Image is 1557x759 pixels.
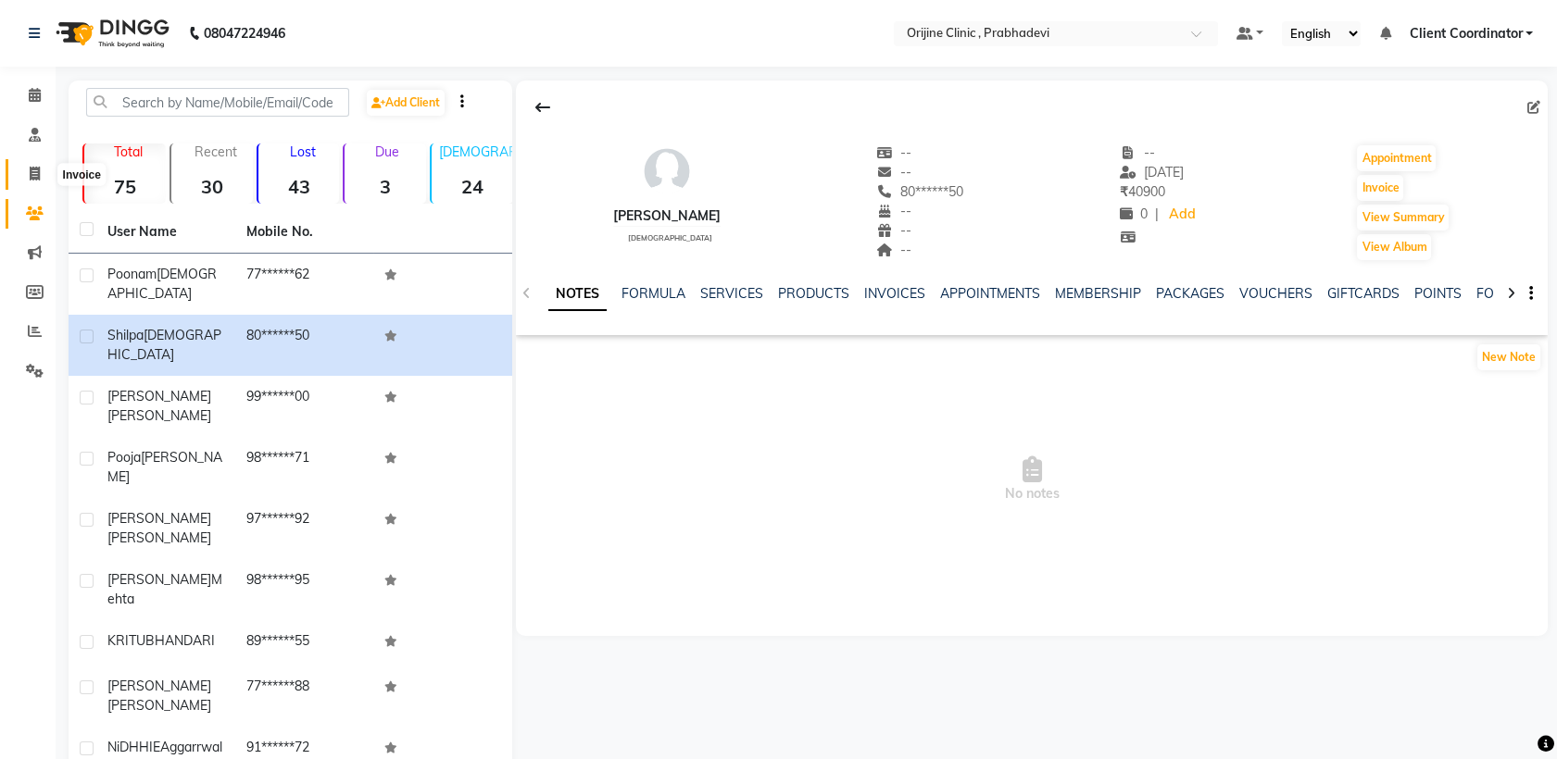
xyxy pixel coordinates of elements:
[86,88,349,117] input: Search by Name/Mobile/Email/Code
[258,175,340,198] strong: 43
[204,7,285,59] b: 08047224946
[628,233,712,243] span: [DEMOGRAPHIC_DATA]
[96,211,235,254] th: User Name
[1477,344,1540,370] button: New Note
[107,529,211,546] span: [PERSON_NAME]
[1414,285,1462,302] a: POINTS
[864,285,925,302] a: INVOICES
[107,266,217,302] span: [DEMOGRAPHIC_DATA]
[1055,285,1141,302] a: MEMBERSHIP
[877,222,912,239] span: --
[84,175,166,198] strong: 75
[92,143,166,160] p: Total
[266,143,340,160] p: Lost
[107,388,211,404] span: [PERSON_NAME]
[1155,205,1159,224] span: |
[145,632,215,649] span: BHANDARI
[107,449,222,485] span: [PERSON_NAME]
[439,143,513,160] p: [DEMOGRAPHIC_DATA]
[160,739,222,755] span: Aggarrwal
[523,90,562,125] div: Back to Client
[1156,285,1224,302] a: PACKAGES
[107,266,157,282] span: Poonam
[1409,24,1522,44] span: Client Coordinator
[877,242,912,258] span: --
[516,387,1548,572] span: No notes
[107,327,221,363] span: [DEMOGRAPHIC_DATA]
[1357,205,1449,230] button: View Summary
[107,510,211,527] span: [PERSON_NAME]
[1357,175,1403,201] button: Invoice
[1239,285,1312,302] a: VOUCHERS
[940,285,1040,302] a: APPOINTMENTS
[548,278,607,311] a: NOTES
[348,143,426,160] p: Due
[107,739,160,755] span: NiDHHIE
[107,697,211,714] span: [PERSON_NAME]
[778,285,849,302] a: PRODUCTS
[1327,285,1400,302] a: GIFTCARDS
[1476,285,1523,302] a: FORMS
[179,143,253,160] p: Recent
[877,203,912,219] span: --
[107,678,211,694] span: [PERSON_NAME]
[877,164,912,180] span: --
[613,206,721,226] div: [PERSON_NAME]
[107,407,211,424] span: [PERSON_NAME]
[367,90,445,116] a: Add Client
[47,7,174,59] img: logo
[622,285,685,302] a: FORMULA
[107,327,144,343] span: Shilpa
[1357,145,1436,171] button: Appointment
[639,143,695,199] img: avatar
[1120,205,1148,222] span: 0
[107,632,145,649] span: KRITU
[432,175,513,198] strong: 24
[107,571,211,588] span: [PERSON_NAME]
[107,449,141,466] span: Pooja
[1120,144,1155,161] span: --
[171,175,253,198] strong: 30
[58,164,106,186] div: Invoice
[700,285,763,302] a: SERVICES
[1357,234,1431,260] button: View Album
[877,144,912,161] span: --
[1120,183,1128,200] span: ₹
[235,211,374,254] th: Mobile No.
[345,175,426,198] strong: 3
[1120,183,1165,200] span: 40900
[1166,202,1199,228] a: Add
[1120,164,1184,180] span: [DATE]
